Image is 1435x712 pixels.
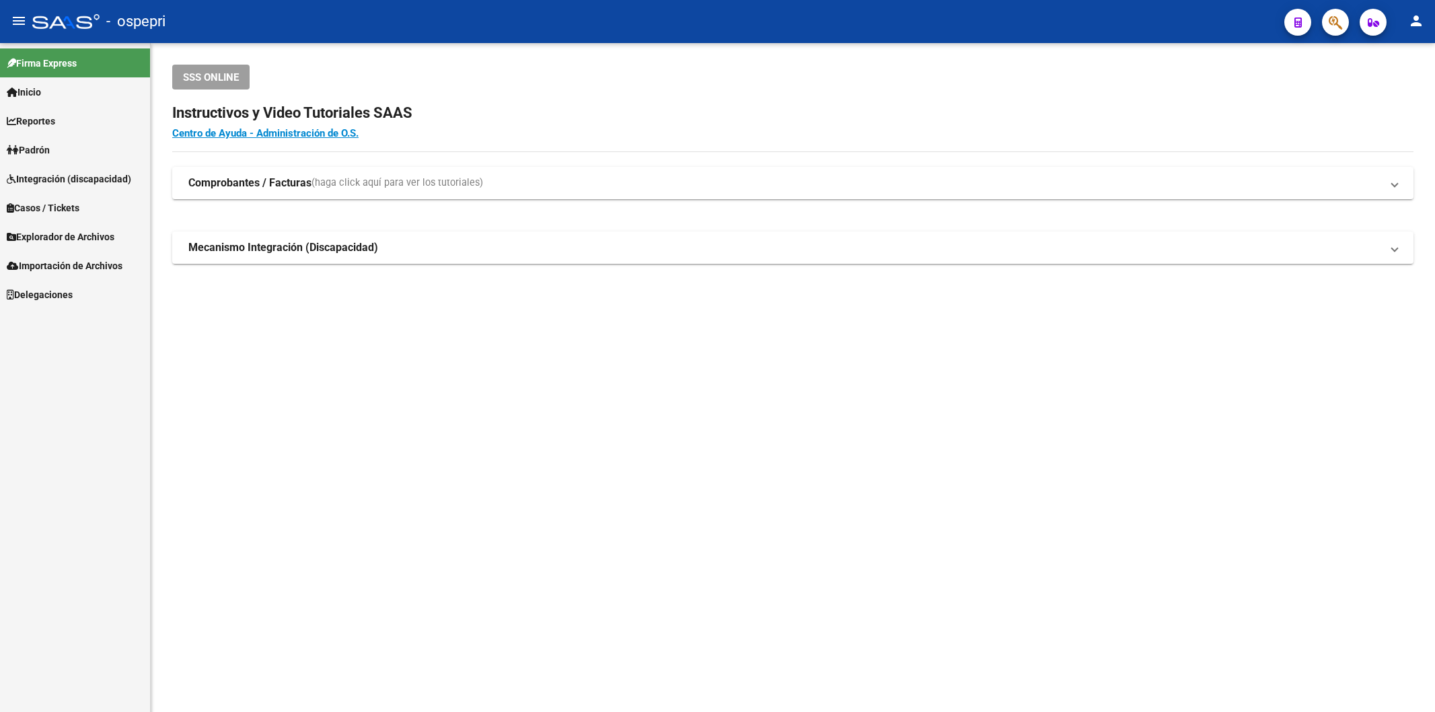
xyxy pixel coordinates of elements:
[7,56,77,71] span: Firma Express
[106,7,165,36] span: - ospepri
[183,71,239,83] span: SSS ONLINE
[172,65,250,90] button: SSS ONLINE
[7,201,79,215] span: Casos / Tickets
[172,232,1413,264] mat-expansion-panel-header: Mecanismo Integración (Discapacidad)
[1408,13,1424,29] mat-icon: person
[7,85,41,100] span: Inicio
[7,258,122,273] span: Importación de Archivos
[7,172,131,186] span: Integración (discapacidad)
[172,127,359,139] a: Centro de Ayuda - Administración de O.S.
[7,143,50,157] span: Padrón
[7,229,114,244] span: Explorador de Archivos
[7,114,55,129] span: Reportes
[7,287,73,302] span: Delegaciones
[188,176,311,190] strong: Comprobantes / Facturas
[1389,666,1422,699] iframe: Intercom live chat
[188,240,378,255] strong: Mecanismo Integración (Discapacidad)
[311,176,483,190] span: (haga click aquí para ver los tutoriales)
[172,100,1413,126] h2: Instructivos y Video Tutoriales SAAS
[11,13,27,29] mat-icon: menu
[172,167,1413,199] mat-expansion-panel-header: Comprobantes / Facturas(haga click aquí para ver los tutoriales)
